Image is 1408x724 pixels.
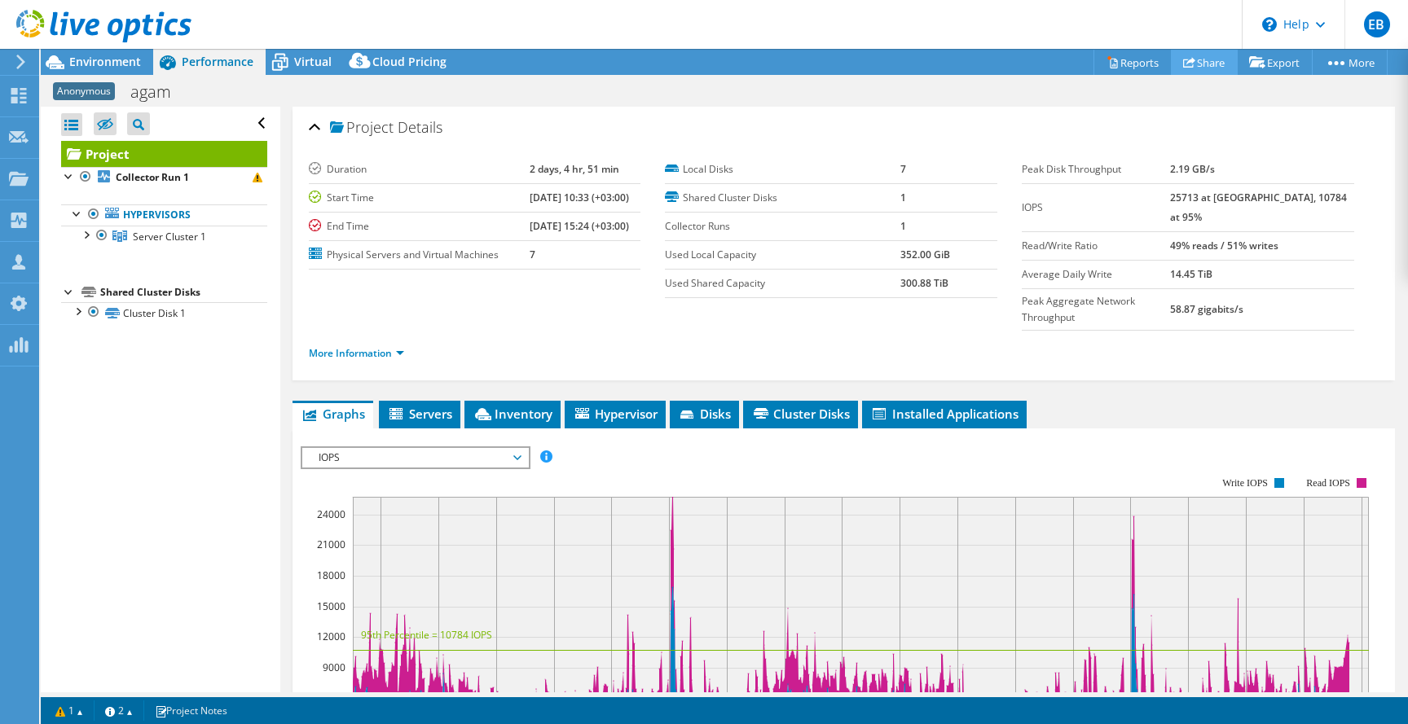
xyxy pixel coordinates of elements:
[61,141,267,167] a: Project
[1364,11,1390,37] span: EB
[530,248,535,261] b: 7
[143,700,239,721] a: Project Notes
[387,406,452,422] span: Servers
[665,218,900,235] label: Collector Runs
[665,247,900,263] label: Used Local Capacity
[1022,238,1170,254] label: Read/Write Ratio
[1022,161,1170,178] label: Peak Disk Throughput
[1306,477,1350,489] text: Read IOPS
[1171,50,1238,75] a: Share
[133,230,206,244] span: Server Cluster 1
[317,538,345,551] text: 21000
[182,54,253,69] span: Performance
[310,448,520,467] span: IOPS
[361,628,492,642] text: 95th Percentile = 10784 IOPS
[1262,17,1277,32] svg: \n
[1022,266,1170,283] label: Average Daily Write
[530,162,619,176] b: 2 days, 4 hr, 51 min
[53,82,115,100] span: Anonymous
[900,248,950,261] b: 352.00 GiB
[61,226,267,247] a: Server Cluster 1
[900,219,906,233] b: 1
[1237,50,1313,75] a: Export
[870,406,1019,422] span: Installed Applications
[1170,191,1347,224] b: 25713 at [GEOGRAPHIC_DATA], 10784 at 95%
[317,507,345,521] text: 24000
[665,161,900,178] label: Local Disks
[317,630,345,643] text: 12000
[665,275,900,292] label: Used Shared Capacity
[573,406,658,422] span: Hypervisor
[530,219,629,233] b: [DATE] 15:24 (+03:00)
[1222,477,1268,489] text: Write IOPS
[309,161,530,178] label: Duration
[1312,50,1388,75] a: More
[61,204,267,226] a: Hypervisors
[61,167,267,188] a: Collector Run 1
[665,190,900,206] label: Shared Cluster Disks
[1170,267,1212,281] b: 14.45 TiB
[123,83,196,101] h1: agam
[317,568,345,582] text: 18000
[1022,293,1170,326] label: Peak Aggregate Network Throughput
[100,283,267,302] div: Shared Cluster Disks
[1022,200,1170,216] label: IOPS
[900,191,906,204] b: 1
[69,54,141,69] span: Environment
[678,406,731,422] span: Disks
[473,406,552,422] span: Inventory
[309,247,530,263] label: Physical Servers and Virtual Machines
[900,162,906,176] b: 7
[1170,162,1215,176] b: 2.19 GB/s
[294,54,332,69] span: Virtual
[751,406,850,422] span: Cluster Disks
[44,700,95,721] a: 1
[309,218,530,235] label: End Time
[1170,302,1243,316] b: 58.87 gigabits/s
[309,346,404,360] a: More Information
[301,406,365,422] span: Graphs
[309,190,530,206] label: Start Time
[900,276,948,290] b: 300.88 TiB
[323,691,345,705] text: 6000
[116,170,189,184] b: Collector Run 1
[323,660,345,674] text: 9000
[94,700,144,721] a: 2
[1093,50,1172,75] a: Reports
[1170,239,1278,252] b: 49% reads / 51% writes
[330,120,394,136] span: Project
[372,54,447,69] span: Cloud Pricing
[530,191,629,204] b: [DATE] 10:33 (+03:00)
[398,117,442,137] span: Details
[317,599,345,613] text: 15000
[61,302,267,323] a: Cluster Disk 1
